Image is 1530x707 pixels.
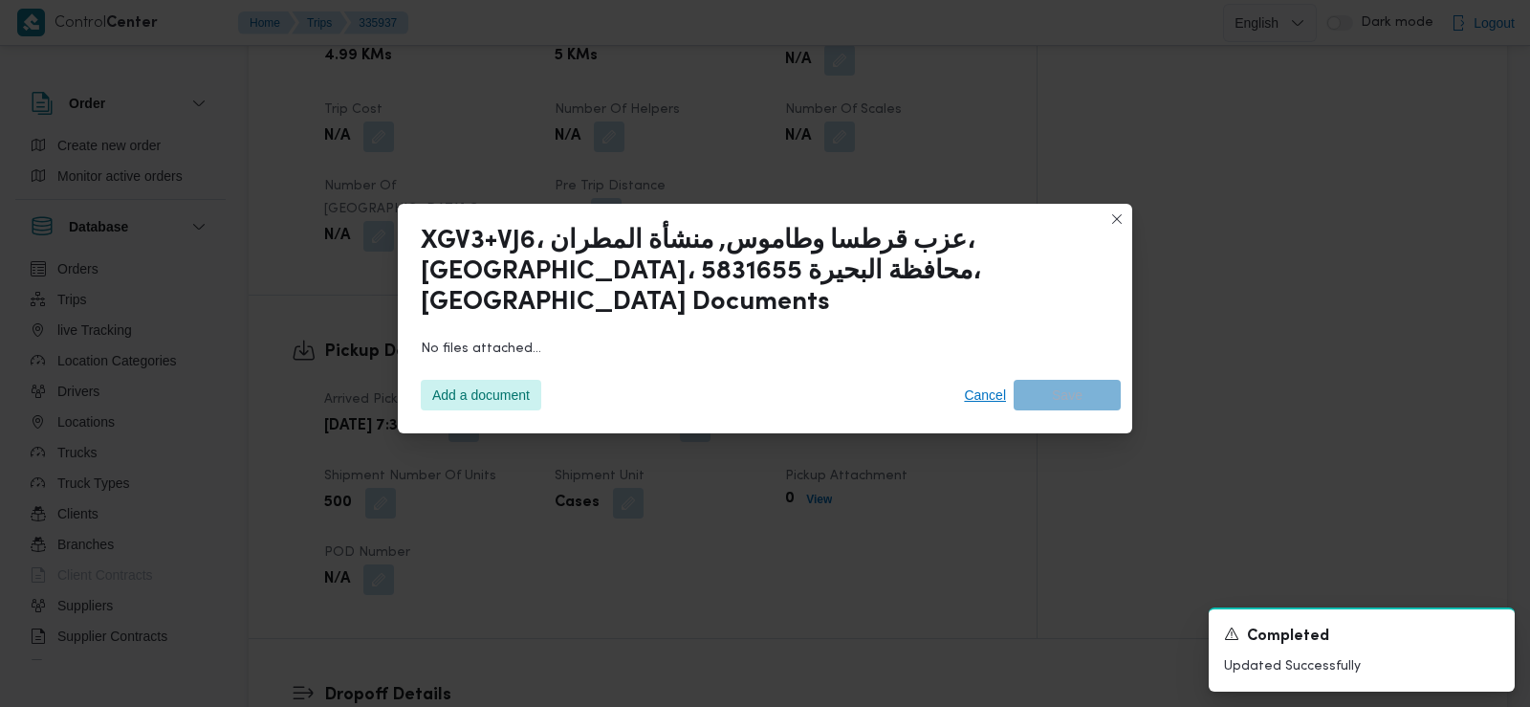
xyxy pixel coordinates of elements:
p: Updated Successfully [1224,656,1499,676]
div: Notification [1224,625,1499,649]
div: No files attached... [398,334,1132,365]
span: Add a document [432,380,530,410]
button: Save [1014,380,1121,410]
button: Cancel [956,380,1014,410]
span: Completed [1247,626,1329,649]
span: Save [1052,380,1082,410]
span: Cancel [964,384,1006,407]
button: Closes this modal window [1105,208,1128,231]
div: XGV3+VJ6، عزب قرطسا وطاموس, منشأة المطران، [GEOGRAPHIC_DATA]، محافظة البحيرة 5831655، [GEOGRAPHIC... [421,227,1094,319]
button: Add a document [421,380,541,410]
